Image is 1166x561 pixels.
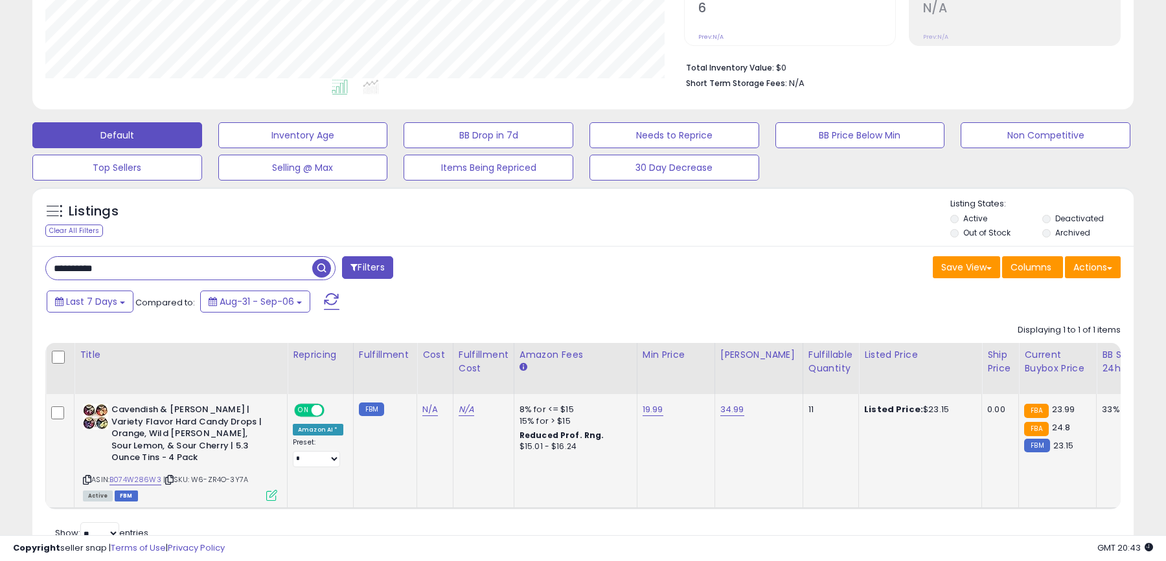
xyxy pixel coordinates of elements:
div: 0.00 [987,404,1009,415]
button: Needs to Reprice [589,122,759,148]
div: 15% for > $15 [520,415,627,427]
div: Repricing [293,348,348,362]
div: Fulfillable Quantity [808,348,853,375]
span: Last 7 Days [66,295,117,308]
strong: Copyright [13,542,60,554]
span: Compared to: [135,296,195,309]
button: Columns [1002,256,1063,278]
span: 23.15 [1053,439,1074,452]
span: All listings currently available for purchase on Amazon [83,490,113,501]
a: N/A [422,403,438,416]
b: Listed Price: [864,403,923,415]
span: Show: entries [55,527,148,539]
div: Listed Price [864,348,976,362]
small: Prev: N/A [698,33,724,41]
button: Inventory Age [218,122,388,148]
li: $0 [686,59,1111,74]
small: FBM [359,402,384,416]
label: Archived [1055,227,1090,238]
button: Last 7 Days [47,291,133,313]
p: Listing States: [950,198,1133,210]
div: Title [80,348,282,362]
button: Top Sellers [32,155,202,181]
h2: N/A [923,1,1120,18]
div: $15.01 - $16.24 [520,441,627,452]
span: 23.99 [1052,403,1075,415]
b: Total Inventory Value: [686,62,774,73]
div: 33% [1102,404,1145,415]
small: FBM [1024,439,1049,452]
button: Non Competitive [961,122,1130,148]
button: BB Drop in 7d [404,122,573,148]
div: ASIN: [83,404,277,500]
div: $23.15 [864,404,972,415]
div: Ship Price [987,348,1013,375]
a: Terms of Use [111,542,166,554]
button: Items Being Repriced [404,155,573,181]
a: 19.99 [643,403,663,416]
a: Privacy Policy [168,542,225,554]
h5: Listings [69,203,119,221]
button: Save View [933,256,1000,278]
h2: 6 [698,1,895,18]
button: Default [32,122,202,148]
label: Active [963,213,987,224]
label: Deactivated [1055,213,1104,224]
b: Reduced Prof. Rng. [520,430,604,441]
span: Columns [1011,261,1051,274]
span: N/A [789,77,805,89]
div: Min Price [643,348,709,362]
a: 34.99 [720,403,744,416]
div: Current Buybox Price [1024,348,1091,375]
a: B074W286W3 [109,474,161,485]
div: 8% for <= $15 [520,404,627,415]
a: N/A [459,403,474,416]
b: Short Term Storage Fees: [686,78,787,89]
small: Amazon Fees. [520,362,527,373]
button: 30 Day Decrease [589,155,759,181]
small: FBA [1024,404,1048,418]
div: [PERSON_NAME] [720,348,797,362]
div: 11 [808,404,849,415]
button: Filters [342,256,393,279]
b: Cavendish & [PERSON_NAME] | Variety Flavor Hard Candy Drops | Orange, Wild [PERSON_NAME], Sour Le... [111,404,269,467]
small: FBA [1024,422,1048,436]
button: Selling @ Max [218,155,388,181]
img: 517kzRAhlPL._SL40_.jpg [83,404,108,430]
button: BB Price Below Min [775,122,945,148]
button: Actions [1065,256,1121,278]
span: FBM [115,490,138,501]
small: Prev: N/A [923,33,948,41]
span: Aug-31 - Sep-06 [220,295,294,308]
span: ON [295,405,312,416]
div: Cost [422,348,448,362]
label: Out of Stock [963,227,1011,238]
div: Clear All Filters [45,225,103,237]
div: Displaying 1 to 1 of 1 items [1018,324,1121,336]
div: Fulfillment [359,348,411,362]
div: Amazon Fees [520,348,632,362]
div: Preset: [293,438,343,467]
span: 2025-09-14 20:43 GMT [1097,542,1153,554]
button: Aug-31 - Sep-06 [200,291,310,313]
span: 24.8 [1052,421,1071,434]
div: Amazon AI * [293,424,343,435]
span: | SKU: W6-ZR4O-3Y7A [163,474,248,485]
span: OFF [323,405,343,416]
div: seller snap | | [13,542,225,555]
div: Fulfillment Cost [459,348,509,375]
div: BB Share 24h. [1102,348,1149,375]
